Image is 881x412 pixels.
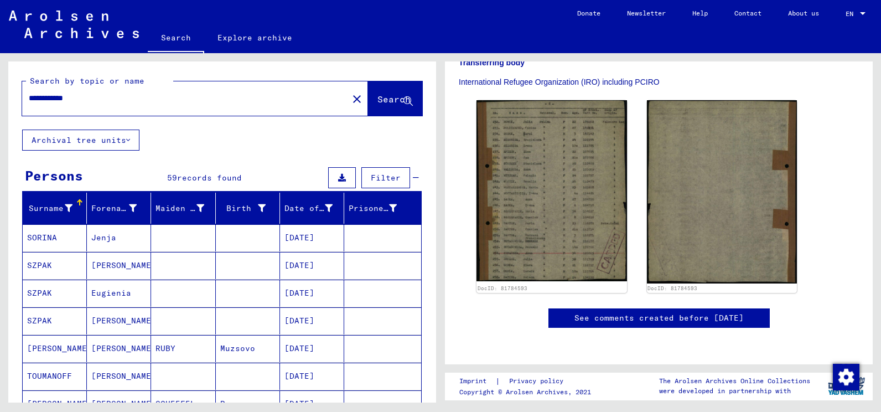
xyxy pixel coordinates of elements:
[148,24,204,53] a: Search
[91,199,151,217] div: Forename
[27,199,86,217] div: Surname
[87,193,151,224] mat-header-cell: Vorname
[280,307,344,334] mat-cell: [DATE]
[280,193,344,224] mat-header-cell: Geburtsdatum
[204,24,305,51] a: Explore archive
[459,387,591,397] p: Copyright © Arolsen Archives, 2021
[23,335,87,362] mat-cell: [PERSON_NAME]
[459,58,525,67] b: Transferring body
[280,280,344,307] mat-cell: [DATE]
[87,363,151,390] mat-cell: [PERSON_NAME]
[30,76,144,86] mat-label: Search by topic or name
[647,100,797,284] img: 002.jpg
[220,199,279,217] div: Birth
[846,10,858,18] span: EN
[216,335,280,362] mat-cell: Muzsovo
[833,364,859,390] img: Change consent
[216,193,280,224] mat-header-cell: Geburt‏
[87,252,151,279] mat-cell: [PERSON_NAME]
[349,199,411,217] div: Prisoner #
[659,376,810,386] p: The Arolsen Archives Online Collections
[226,203,251,213] font: Birth
[156,203,210,213] font: Maiden name
[29,203,64,213] font: Surname
[280,363,344,390] mat-cell: [DATE]
[9,11,139,38] img: Arolsen_neg.svg
[23,280,87,307] mat-cell: SZPAK
[832,363,859,390] div: Change consent
[22,130,139,151] button: Archival tree units
[368,81,422,116] button: Search
[177,173,242,183] span: records found
[280,335,344,362] mat-cell: [DATE]
[361,167,410,188] button: Filter
[87,307,151,334] mat-cell: [PERSON_NAME]
[459,375,495,387] a: Imprint
[284,199,346,217] div: Date of birth
[91,203,131,213] font: Forename
[280,252,344,279] mat-cell: [DATE]
[151,193,215,224] mat-header-cell: Geburtsname
[574,312,744,324] a: See comments created before [DATE]
[371,173,401,183] span: Filter
[32,135,126,145] font: Archival tree units
[500,375,577,387] a: Privacy policy
[151,335,215,362] mat-cell: RUBY
[495,375,500,387] font: |
[659,386,810,396] p: were developed in partnership with
[377,94,411,105] span: Search
[87,280,151,307] mat-cell: Eugienia
[23,224,87,251] mat-cell: SORINA
[25,166,83,186] div: Persons
[284,203,349,213] font: Date of birth
[647,285,697,291] a: DocID: 81784593
[23,363,87,390] mat-cell: TOUMANOFF
[459,76,859,88] p: International Refugee Organization (IRO) including PCIRO
[476,100,627,281] img: 001.jpg
[156,199,217,217] div: Maiden name
[167,173,177,183] span: 59
[346,87,368,110] button: Clear
[87,335,151,362] mat-cell: [PERSON_NAME]
[280,224,344,251] mat-cell: [DATE]
[478,285,527,291] a: DocID: 81784593
[350,92,364,106] mat-icon: close
[349,203,398,213] font: Prisoner #
[344,193,421,224] mat-header-cell: Prisoner #
[87,224,151,251] mat-cell: Jenja
[23,307,87,334] mat-cell: SZPAK
[826,372,867,400] img: yv_logo.png
[23,193,87,224] mat-header-cell: Nachname
[23,252,87,279] mat-cell: SZPAK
